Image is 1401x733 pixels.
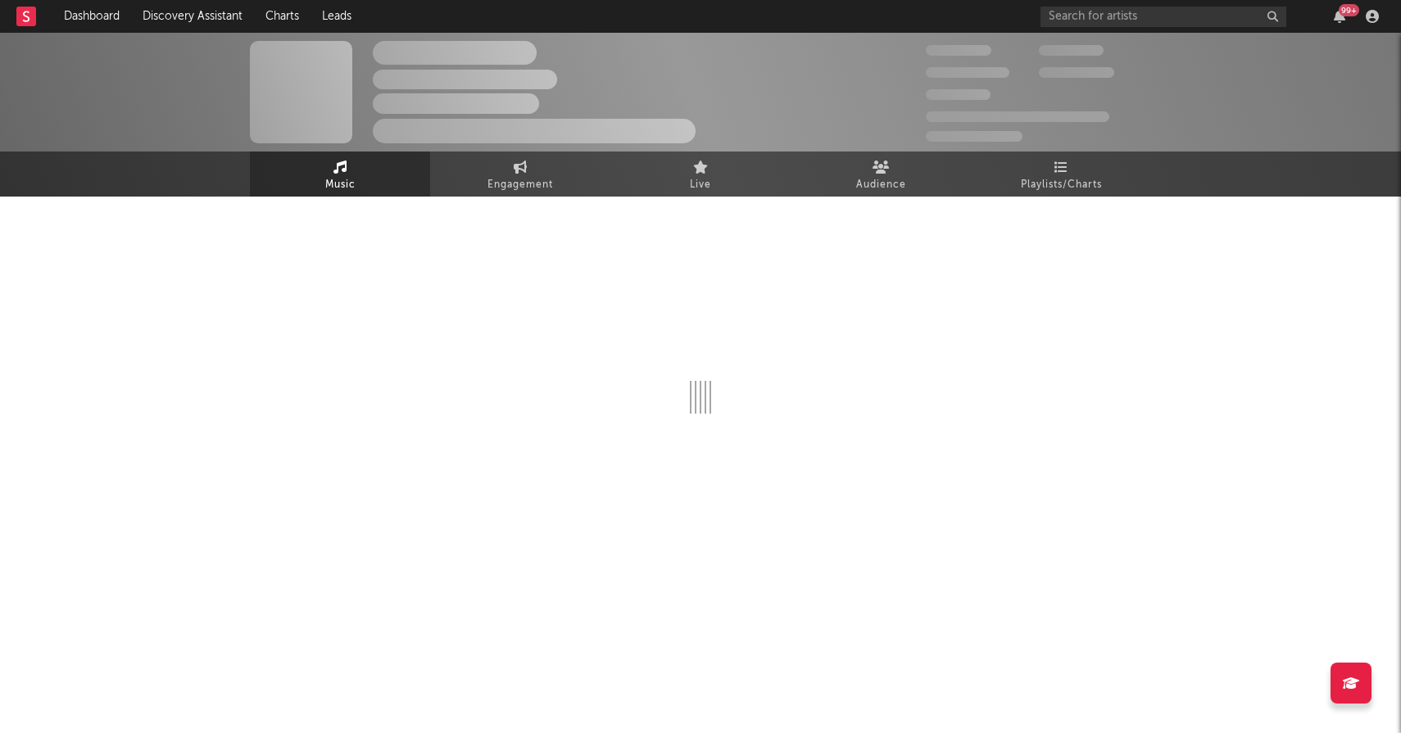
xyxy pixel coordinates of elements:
button: 99+ [1334,10,1345,23]
span: Jump Score: 85.0 [926,131,1022,142]
span: Engagement [487,175,553,195]
a: Live [610,152,791,197]
span: Live [690,175,711,195]
a: Engagement [430,152,610,197]
span: Audience [856,175,906,195]
span: Playlists/Charts [1021,175,1102,195]
span: 50,000,000 Monthly Listeners [926,111,1109,122]
a: Music [250,152,430,197]
a: Playlists/Charts [971,152,1151,197]
a: Audience [791,152,971,197]
span: 300,000 [926,45,991,56]
input: Search for artists [1041,7,1286,27]
span: 100,000 [1039,45,1104,56]
span: 100,000 [926,89,991,100]
span: Music [325,175,356,195]
span: 50,000,000 [926,67,1009,78]
span: 1,000,000 [1039,67,1114,78]
div: 99 + [1339,4,1359,16]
